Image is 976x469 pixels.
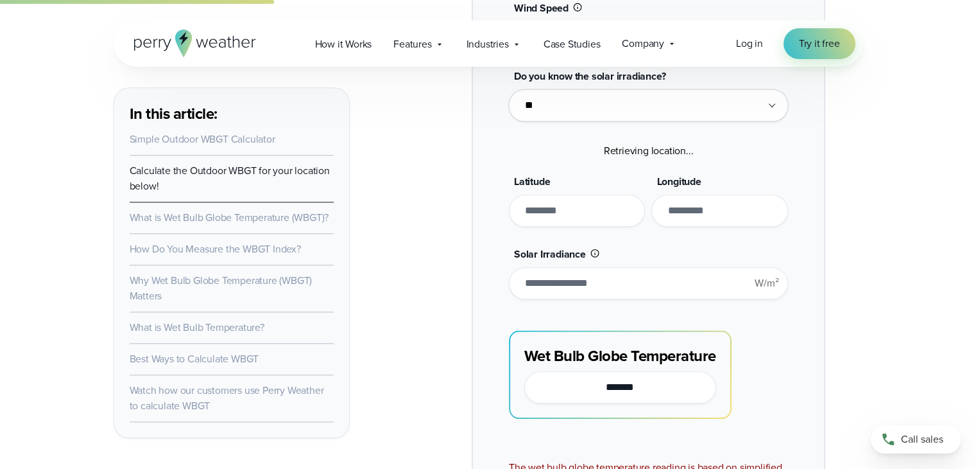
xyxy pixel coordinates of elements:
span: Company [622,36,664,51]
span: Solar Irradiance [514,247,586,261]
span: Longitude [656,174,701,189]
a: Case Studies [533,31,612,57]
span: How it Works [315,37,372,52]
span: Call sales [901,432,943,447]
span: Do you know the solar irradiance? [514,69,665,84]
span: Try it free [799,36,840,51]
span: Latitude [514,174,550,189]
a: Try it free [783,28,855,59]
span: Industries [467,37,509,52]
h3: In this article: [130,103,334,124]
a: How it Works [304,31,383,57]
span: Case Studies [544,37,601,52]
a: Call sales [871,425,961,454]
a: Why Wet Bulb Globe Temperature (WBGT) Matters [130,273,312,303]
a: How Do You Measure the WBGT Index? [130,242,301,256]
a: Log in [736,36,763,51]
a: What is Wet Bulb Globe Temperature (WBGT)? [130,210,329,225]
span: Wind Speed [514,1,569,15]
a: Calculate the Outdoor WBGT for your location below! [130,163,330,193]
span: Retrieving location... [604,143,694,158]
a: Best Ways to Calculate WBGT [130,351,259,366]
a: What is Wet Bulb Temperature? [130,320,264,335]
a: Simple Outdoor WBGT Calculator [130,132,275,146]
span: Features [393,37,431,52]
a: Watch how our customers use Perry Weather to calculate WBGT [130,383,324,413]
